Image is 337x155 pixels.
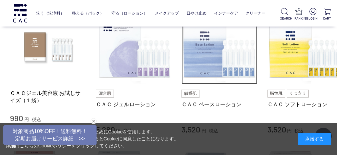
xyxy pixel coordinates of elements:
[186,6,206,20] a: 日やけ止め
[308,8,317,21] a: LOGIN
[245,6,265,20] a: クリーナー
[32,117,41,122] span: 税込
[24,117,29,122] span: 円
[308,16,317,21] p: LOGIN
[181,101,257,108] a: ＣＡＣ ベースローション
[323,16,332,21] p: CART
[112,6,148,20] a: 守る（ローション）
[10,90,86,104] a: ＣＡＣジェル美容液 お試しサイズ（１袋）
[294,8,303,21] a: RANKING
[323,8,332,21] a: CART
[12,4,28,22] img: logo
[36,6,64,20] a: 洗う（洗浄料）
[280,16,289,21] p: SEARCH
[181,90,199,98] img: 敏感肌
[96,90,114,98] img: 混合肌
[10,113,23,123] span: 990
[287,90,309,98] img: すっきり
[181,9,257,85] img: ＣＡＣ ベースローション
[280,8,289,21] a: SEARCH
[96,9,172,85] img: ＣＡＣ ジェルローション
[294,16,303,21] p: RANKING
[96,101,172,108] a: ＣＡＣ ジェルローション
[298,133,331,145] div: 承諾する
[72,6,104,20] a: 整える（パック）
[10,9,86,85] img: ＣＡＣジェル美容液 お試しサイズ（１袋）
[214,6,238,20] a: インナーケア
[267,90,285,98] img: 脂性肌
[155,6,179,20] a: メイクアップ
